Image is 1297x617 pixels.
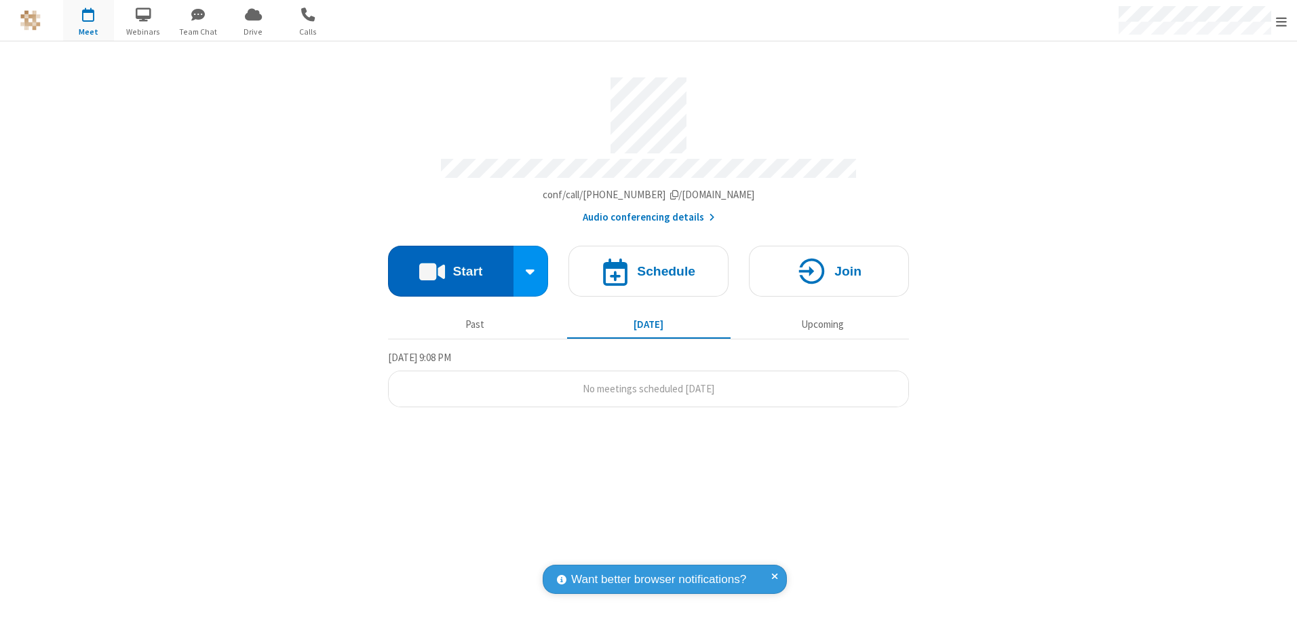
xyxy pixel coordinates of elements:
h4: Schedule [637,265,695,278]
span: Want better browser notifications? [571,571,746,588]
button: Upcoming [741,312,904,337]
button: Schedule [568,246,729,297]
button: [DATE] [567,312,731,337]
section: Today's Meetings [388,350,909,408]
h4: Join [834,265,862,278]
section: Account details [388,67,909,225]
div: Start conference options [514,246,549,297]
button: Copy my meeting room linkCopy my meeting room link [543,187,755,203]
span: No meetings scheduled [DATE] [583,382,714,395]
span: Webinars [118,26,169,38]
span: Drive [228,26,279,38]
span: Calls [283,26,334,38]
h4: Start [452,265,482,278]
img: QA Selenium DO NOT DELETE OR CHANGE [20,10,41,31]
span: [DATE] 9:08 PM [388,351,451,364]
button: Audio conferencing details [583,210,715,225]
button: Start [388,246,514,297]
span: Meet [63,26,114,38]
button: Past [393,312,557,337]
span: Copy my meeting room link [543,188,755,201]
span: Team Chat [173,26,224,38]
button: Join [749,246,909,297]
